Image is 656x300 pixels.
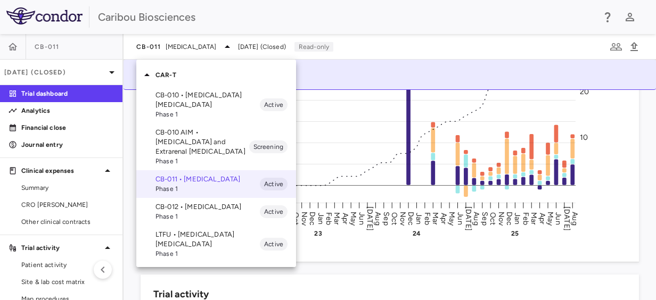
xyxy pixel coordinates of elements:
span: Phase 1 [155,156,249,166]
div: CB-010 AIM • [MEDICAL_DATA] and Extrarenal [MEDICAL_DATA]Phase 1Screening [136,123,296,170]
p: CB-010 • [MEDICAL_DATA] [MEDICAL_DATA] [155,90,260,110]
span: Phase 1 [155,249,260,259]
p: CAR-T [155,70,296,80]
span: Screening [249,142,288,152]
span: Active [260,207,288,216]
span: Active [260,179,288,189]
span: Phase 1 [155,184,260,194]
p: CB-010 AIM • [MEDICAL_DATA] and Extrarenal [MEDICAL_DATA] [155,128,249,156]
div: CB-010 • [MEDICAL_DATA] [MEDICAL_DATA]Phase 1Active [136,86,296,123]
div: CB-012 • [MEDICAL_DATA]Phase 1Active [136,198,296,226]
span: Active [260,100,288,110]
div: CB-011 • [MEDICAL_DATA]Phase 1Active [136,170,296,198]
span: Phase 1 [155,110,260,119]
p: CB-012 • [MEDICAL_DATA] [155,202,260,212]
p: CB-011 • [MEDICAL_DATA] [155,174,260,184]
span: Phase 1 [155,212,260,221]
div: CAR-T [136,64,296,86]
span: Active [260,239,288,249]
div: LTFU • [MEDICAL_DATA] [MEDICAL_DATA]Phase 1Active [136,226,296,263]
p: LTFU • [MEDICAL_DATA] [MEDICAL_DATA] [155,230,260,249]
